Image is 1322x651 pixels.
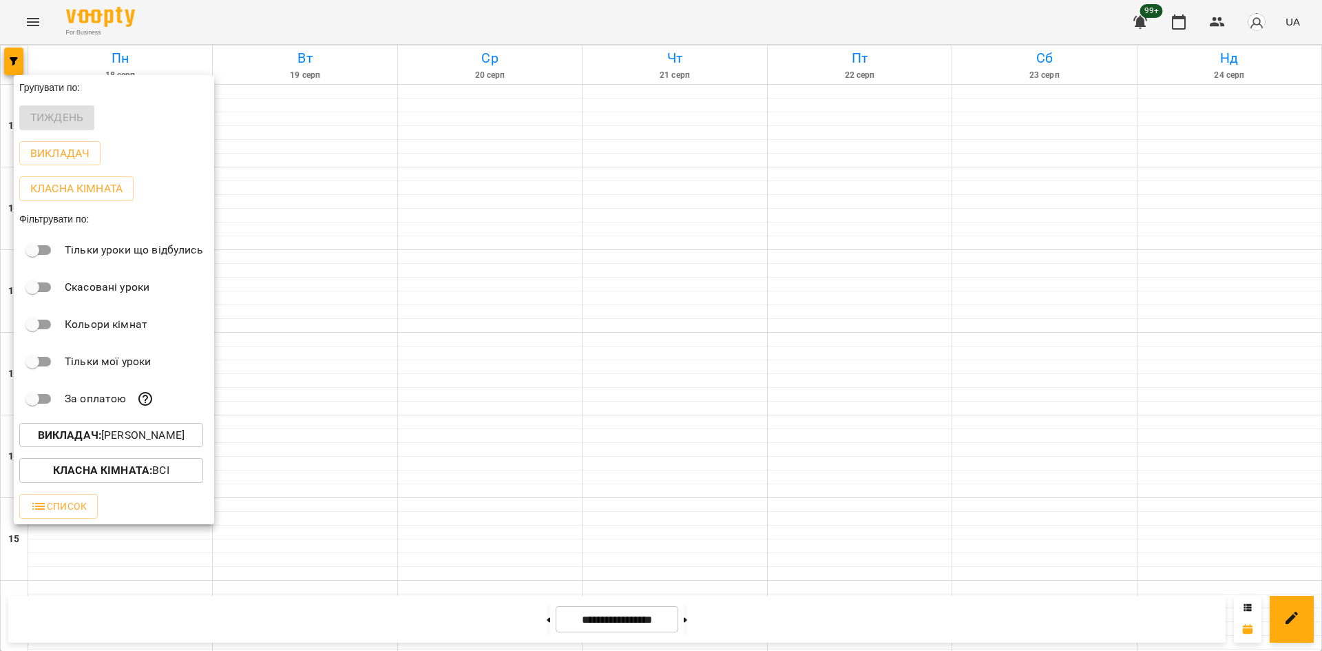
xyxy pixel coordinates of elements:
p: Кольори кімнат [65,316,147,333]
div: Групувати по: [14,75,214,100]
b: Викладач : [38,428,101,442]
button: Викладач:[PERSON_NAME] [19,423,203,448]
button: Класна кімната [19,176,134,201]
p: Скасовані уроки [65,279,149,296]
p: За оплатою [65,391,126,407]
div: Фільтрувати по: [14,207,214,231]
p: Тільки уроки що відбулись [65,242,203,258]
p: [PERSON_NAME] [38,427,185,444]
span: Список [30,498,87,515]
p: Тільки мої уроки [65,353,151,370]
p: Викладач [30,145,90,162]
button: Класна кімната:Всі [19,458,203,483]
p: Всі [53,462,169,479]
p: Класна кімната [30,180,123,197]
button: Викладач [19,141,101,166]
button: Список [19,494,98,519]
b: Класна кімната : [53,464,152,477]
